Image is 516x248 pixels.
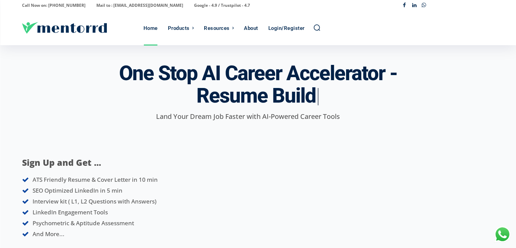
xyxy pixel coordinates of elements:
a: Resources [200,11,237,45]
p: Land Your Dream Job Faster with AI-Powered Career Tools [22,111,474,122]
p: Mail to : [EMAIL_ADDRESS][DOMAIN_NAME] [96,1,183,10]
a: Logo [22,22,140,34]
div: About [244,11,258,45]
p: Sign Up and Get ... [22,156,230,169]
span: And More... [33,230,64,238]
a: Linkedin [409,1,419,11]
span: Psychometric & Aptitude Assessment [33,219,134,227]
div: Chat with Us [494,226,511,243]
p: Call Now on: [PHONE_NUMBER] [22,1,85,10]
span: Interview kit ( L1, L2 Questions with Answers) [33,197,156,205]
a: Whatsapp [419,1,429,11]
a: About [241,11,262,45]
a: Login/Register [265,11,308,45]
span: ATS Friendly Resume & Cover Letter in 10 min [33,176,158,183]
span: | [316,84,320,108]
div: Home [144,11,158,45]
div: Login/Register [268,11,305,45]
h3: One Stop AI Career Accelerator - [119,62,397,107]
p: Google - 4.9 / Trustpilot - 4.7 [194,1,250,10]
div: Products [168,11,190,45]
a: Home [140,11,161,45]
a: Products [165,11,197,45]
span: SEO Optimized LinkedIn in 5 min [33,187,122,194]
div: Resources [204,11,230,45]
span: LinkedIn Engagement Tools [33,208,108,216]
span: Resume Build [196,84,316,108]
a: Search [313,24,321,31]
a: Facebook [400,1,409,11]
